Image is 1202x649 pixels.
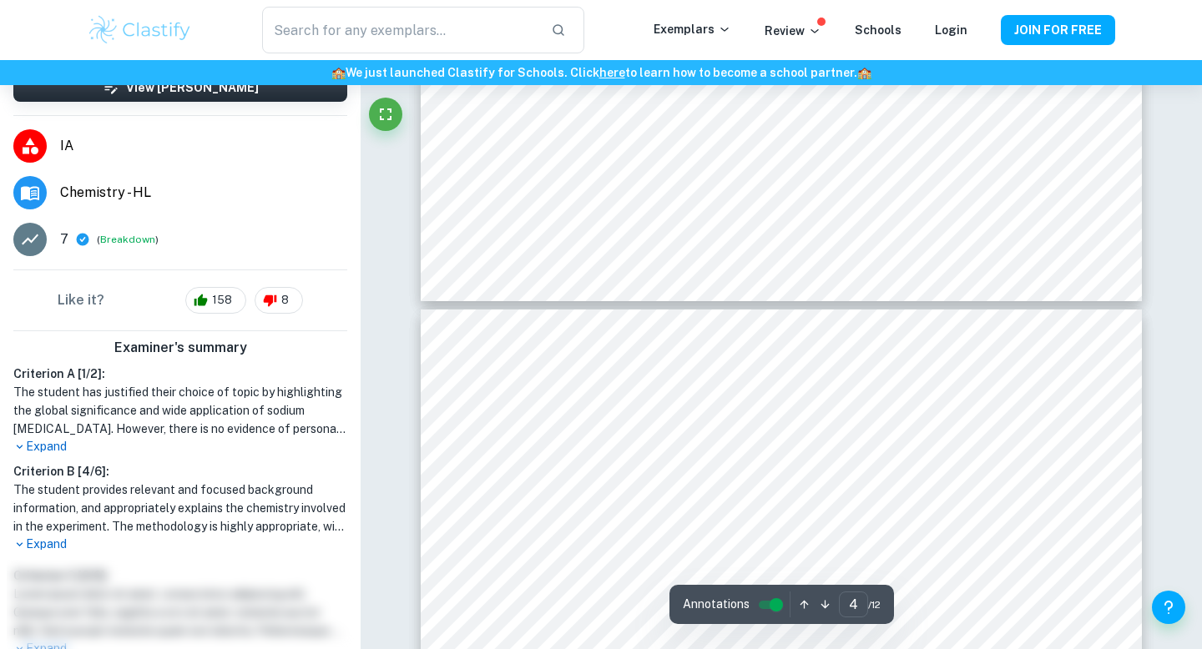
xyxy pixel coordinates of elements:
[857,66,871,79] span: 🏫
[3,63,1199,82] h6: We just launched Clastify for Schools. Click to learn how to become a school partner.
[13,480,347,536] h1: The student provides relevant and focused background information, and appropriately explains the ...
[185,287,246,314] div: 158
[97,232,159,248] span: ( )
[13,462,347,480] h6: Criterion B [ 4 / 6 ]:
[13,73,347,102] button: View [PERSON_NAME]
[1152,591,1185,624] button: Help and Feedback
[654,20,731,38] p: Exemplars
[13,383,347,438] h1: The student has justified their choice of topic by highlighting the global significance and wide ...
[255,287,303,314] div: 8
[272,292,298,309] span: 8
[13,365,347,383] h6: Criterion A [ 1 / 2 ]:
[369,98,402,131] button: Fullscreen
[13,536,347,553] p: Expand
[100,232,155,247] button: Breakdown
[599,66,625,79] a: here
[87,13,193,47] img: Clastify logo
[203,292,241,309] span: 158
[60,183,347,203] span: Chemistry - HL
[331,66,346,79] span: 🏫
[262,7,538,53] input: Search for any exemplars...
[13,438,347,455] p: Expand
[126,78,259,97] h6: View [PERSON_NAME]
[60,136,347,156] span: IA
[60,229,68,249] p: 7
[765,22,821,40] p: Review
[683,596,750,613] span: Annotations
[7,338,354,358] h6: Examiner's summary
[868,597,881,612] span: / 12
[1001,15,1115,45] button: JOIN FOR FREE
[58,290,104,310] h6: Like it?
[855,23,901,37] a: Schools
[935,23,967,37] a: Login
